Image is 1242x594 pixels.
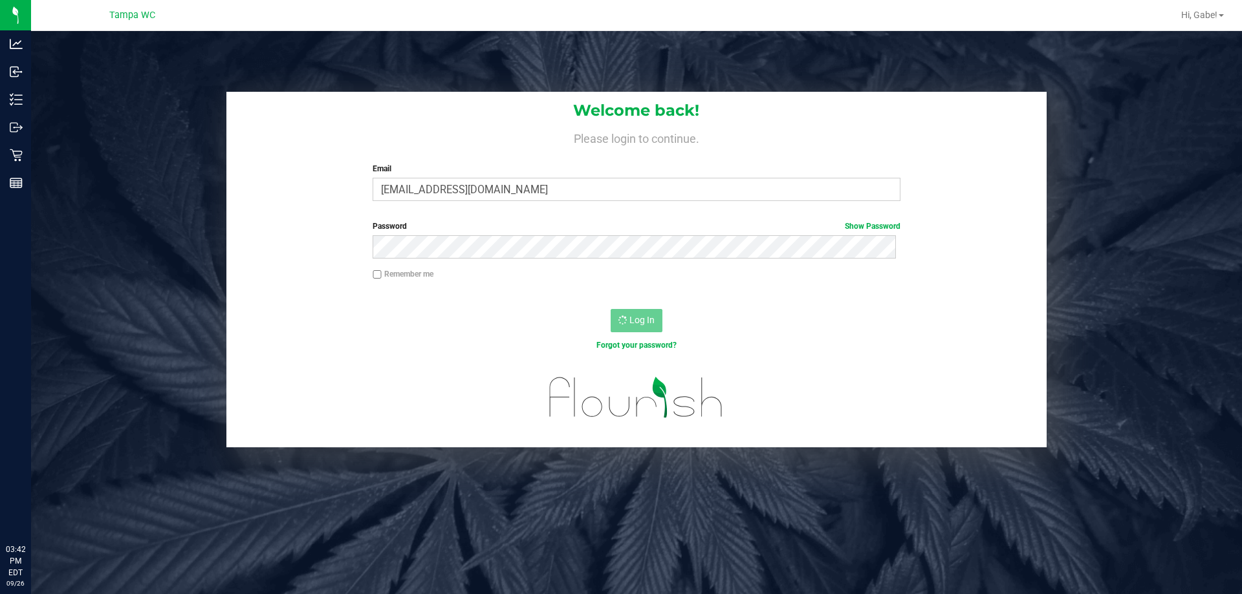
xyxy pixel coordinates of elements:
[10,93,23,106] inline-svg: Inventory
[6,544,25,578] p: 03:42 PM EDT
[373,270,382,279] input: Remember me
[226,129,1047,145] h4: Please login to continue.
[373,268,433,280] label: Remember me
[845,222,900,231] a: Show Password
[6,578,25,588] p: 09/26
[373,222,407,231] span: Password
[1181,10,1217,20] span: Hi, Gabe!
[596,341,677,350] a: Forgot your password?
[109,10,155,21] span: Tampa WC
[10,149,23,162] inline-svg: Retail
[10,37,23,50] inline-svg: Analytics
[10,176,23,189] inline-svg: Reports
[534,365,739,430] img: flourish_logo.svg
[629,315,655,325] span: Log In
[373,163,900,175] label: Email
[611,309,662,332] button: Log In
[10,121,23,134] inline-svg: Outbound
[10,65,23,78] inline-svg: Inbound
[226,102,1047,119] h1: Welcome back!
